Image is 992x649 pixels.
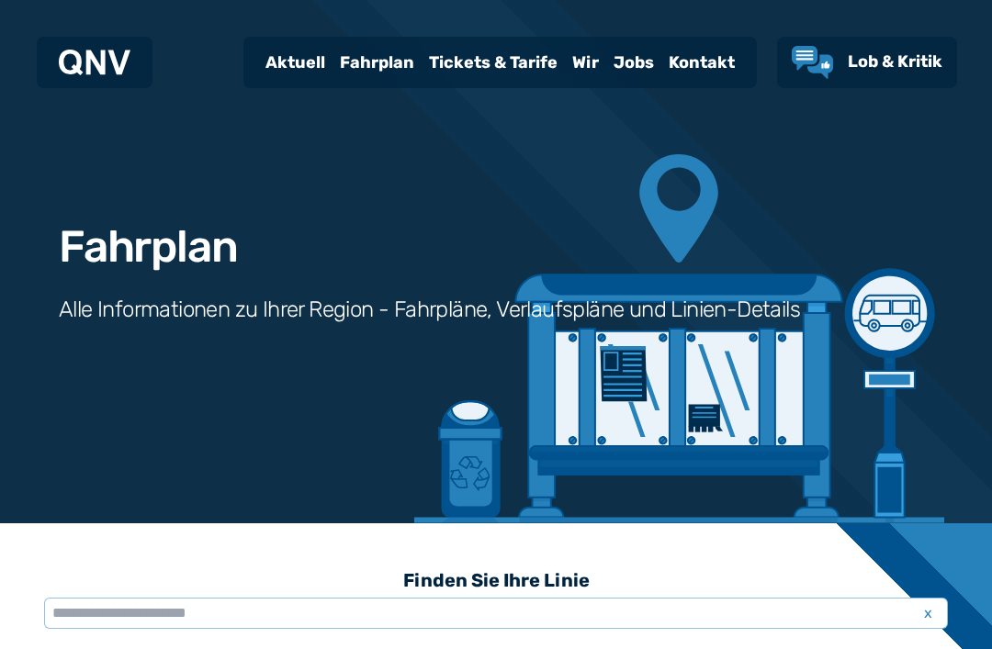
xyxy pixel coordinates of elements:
a: Fahrplan [333,39,422,86]
a: Wir [565,39,606,86]
a: Lob & Kritik [792,46,942,79]
a: Aktuell [258,39,333,86]
a: Kontakt [661,39,742,86]
h1: Fahrplan [59,225,237,269]
a: QNV Logo [59,44,130,81]
span: Lob & Kritik [848,51,942,72]
h3: Finden Sie Ihre Linie [44,560,948,600]
img: QNV Logo [59,50,130,75]
h3: Alle Informationen zu Ihrer Region - Fahrpläne, Verlaufspläne und Linien-Details [59,295,800,324]
a: Tickets & Tarife [422,39,565,86]
span: x [915,602,941,624]
a: Jobs [606,39,661,86]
